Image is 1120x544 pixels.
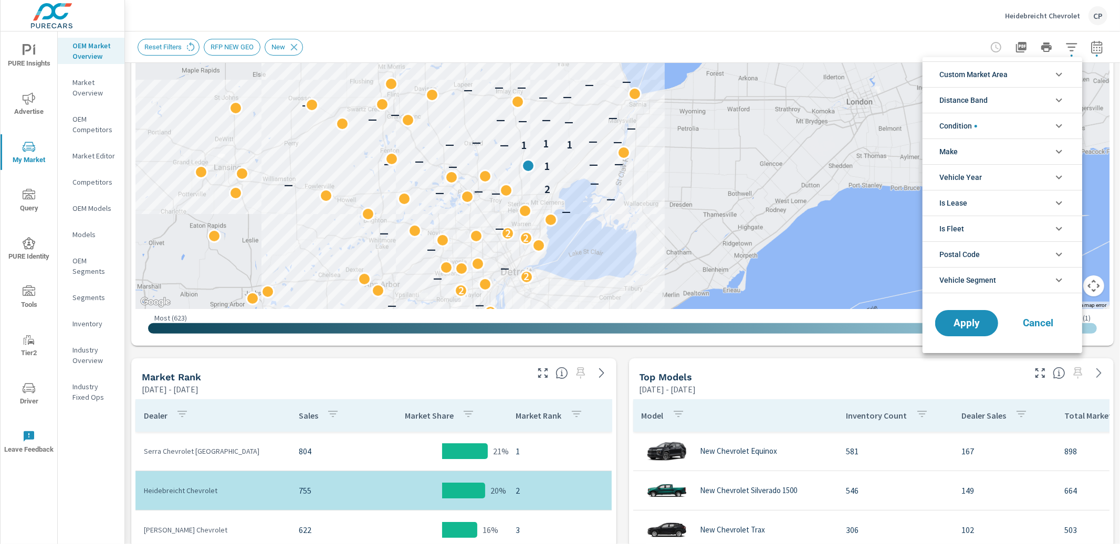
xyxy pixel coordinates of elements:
span: Vehicle Segment [939,268,996,293]
span: Apply [946,318,988,328]
span: Make [939,139,958,164]
ul: filter options [923,57,1082,297]
span: Vehicle Year [939,165,982,190]
button: Cancel [1007,310,1070,336]
span: Is Lease [939,190,967,216]
span: Condition [939,113,977,138]
span: Is Fleet [939,216,964,241]
span: Cancel [1017,318,1059,328]
span: Postal Code [939,242,980,267]
span: Distance Band [939,88,988,113]
button: Apply [935,310,998,336]
span: Custom Market Area [939,62,1008,87]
